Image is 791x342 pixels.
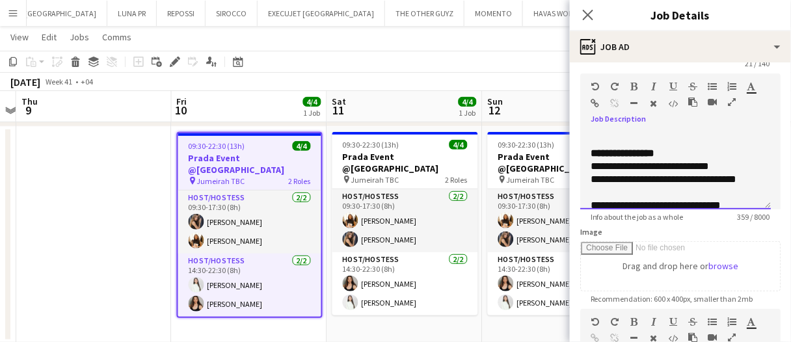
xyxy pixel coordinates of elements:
div: 1 Job [459,108,476,118]
button: EXECUJET [GEOGRAPHIC_DATA] [258,1,385,26]
app-card-role: Host/Hostess2/214:30-22:30 (8h)[PERSON_NAME][PERSON_NAME] [178,254,321,317]
span: 21 / 140 [735,59,781,68]
span: Jumeirah TBC [351,175,399,185]
a: Comms [97,29,137,46]
app-card-role: Host/Hostess2/209:30-17:30 (8h)[PERSON_NAME][PERSON_NAME] [178,191,321,254]
span: View [10,31,29,43]
button: Underline [669,81,678,92]
button: Redo [610,81,619,92]
span: Week 41 [43,77,75,86]
span: 11 [330,103,347,118]
button: Bold [630,81,639,92]
span: Jumeirah TBC [197,176,245,186]
button: Fullscreen [727,97,736,107]
span: Sun [488,96,503,107]
button: HAVAS WORLDWIDE MIDDLE EAST FZ LLC [523,1,678,26]
h3: Prada Event @[GEOGRAPHIC_DATA] [488,151,634,174]
button: REPOSSI [157,1,206,26]
button: Strikethrough [688,81,697,92]
span: Fri [177,96,187,107]
button: Italic [649,317,658,327]
button: THE OTHER GUYZ [385,1,464,26]
app-job-card: 09:30-22:30 (13h)4/4Prada Event @[GEOGRAPHIC_DATA] Jumeirah TBC2 RolesHost/Hostess2/209:30-17:30 ... [332,132,478,315]
button: Clear Formatting [649,98,658,109]
span: 09:30-22:30 (13h) [343,140,399,150]
span: Recommendation: 600 x 400px, smaller than 2mb [580,294,764,304]
button: Ordered List [727,81,736,92]
span: Jumeirah TBC [507,175,555,185]
span: 9 [20,103,38,118]
app-card-role: Host/Hostess2/214:30-22:30 (8h)[PERSON_NAME][PERSON_NAME] [332,252,478,315]
a: Edit [36,29,62,46]
button: MOMENTO [464,1,523,26]
span: 4/4 [459,97,477,107]
app-card-role: Host/Hostess2/209:30-17:30 (8h)[PERSON_NAME][PERSON_NAME] [332,189,478,252]
button: Italic [649,81,658,92]
span: 09:30-22:30 (13h) [498,140,555,150]
span: 359 / 8000 [727,212,781,222]
button: Insert Link [591,98,600,109]
a: Jobs [64,29,94,46]
button: LUNA PR [107,1,157,26]
button: Horizontal Line [630,98,639,109]
button: Unordered List [708,81,717,92]
span: Thu [21,96,38,107]
app-job-card: 09:30-22:30 (13h)4/4Prada Event @[GEOGRAPHIC_DATA] Jumeirah TBC2 RolesHost/Hostess2/209:30-17:30 ... [177,132,323,318]
h3: Prada Event @[GEOGRAPHIC_DATA] [332,151,478,174]
span: 10 [175,103,187,118]
span: 2 Roles [446,175,468,185]
div: 1 Job [304,108,321,118]
button: Paste as plain text [688,97,697,107]
button: Insert video [708,97,717,107]
div: Job Ad [570,31,791,62]
span: Jobs [70,31,89,43]
app-job-card: 09:30-22:30 (13h)4/4Prada Event @[GEOGRAPHIC_DATA] Jumeirah TBC2 RolesHost/Hostess2/209:30-17:30 ... [488,132,634,315]
button: SIROCCO [206,1,258,26]
h3: Job Details [570,7,791,23]
button: Strikethrough [688,317,697,327]
div: [DATE] [10,75,40,88]
span: 09:30-22:30 (13h) [189,141,245,151]
button: Ordered List [727,317,736,327]
span: 4/4 [303,97,321,107]
button: Undo [591,317,600,327]
app-card-role: Host/Hostess2/209:30-17:30 (8h)[PERSON_NAME][PERSON_NAME] [488,189,634,252]
span: 2 Roles [289,176,311,186]
div: +04 [81,77,93,86]
h3: Prada Event @[GEOGRAPHIC_DATA] [178,152,321,176]
button: Bold [630,317,639,327]
button: Unordered List [708,317,717,327]
button: Underline [669,317,678,327]
button: HTML Code [669,98,678,109]
span: 4/4 [293,141,311,151]
span: Comms [102,31,131,43]
span: Sat [332,96,347,107]
button: Redo [610,317,619,327]
button: Text Color [747,81,756,92]
button: Text Color [747,317,756,327]
span: Info about the job as a whole [580,212,694,222]
span: 12 [486,103,503,118]
a: View [5,29,34,46]
span: Edit [42,31,57,43]
span: 4/4 [449,140,468,150]
button: Undo [591,81,600,92]
app-card-role: Host/Hostess2/214:30-22:30 (8h)[PERSON_NAME][PERSON_NAME] [488,252,634,315]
